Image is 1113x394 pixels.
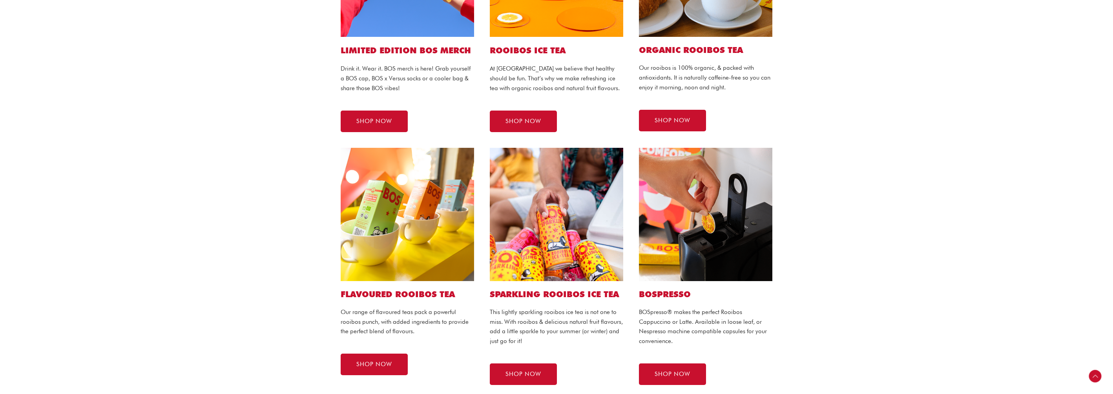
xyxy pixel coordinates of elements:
span: SHOP NOW [356,361,392,367]
span: SHOP NOW [655,371,690,377]
span: SHOP NOW [655,118,690,123]
h2: BOSPRESSO [639,289,772,300]
h1: ROOIBOS ICE TEA [490,45,623,56]
span: SHOP NOW [505,371,541,377]
a: SHOP NOW [639,363,706,385]
p: This lightly sparkling rooibos ice tea is not one to miss. With rooibos & delicious natural fruit... [490,307,623,346]
h2: Flavoured ROOIBOS TEA [341,289,474,300]
span: SHOP NOW [356,118,392,124]
p: Our range of flavoured teas pack a powerful rooibos punch, with added ingredients to provide the ... [341,307,474,336]
img: bospresso capsule website1 [639,148,772,281]
a: SHOP NOW [490,363,557,385]
p: Our rooibos is 100% organic, & packed with antioxidants. It is naturally caffeine-free so you can... [639,63,772,92]
p: BOSpresso® makes the perfect Rooibos Cappuccino or Latte. Available in loose leaf, or Nespresso m... [639,307,772,346]
h1: LIMITED EDITION BOS MERCH [341,45,474,56]
h2: Organic ROOIBOS TEA [639,45,772,55]
span: SHOP NOW [505,118,541,124]
a: SHOP NOW [490,111,557,132]
a: SHOP NOW [639,110,706,131]
h2: SPARKLING ROOIBOS ICE TEA [490,289,623,300]
a: SHOP NOW [341,354,408,375]
a: SHOP NOW [341,111,408,132]
p: At [GEOGRAPHIC_DATA] we believe that healthy should be fun. That’s why we make refreshing ice tea... [490,64,623,93]
p: Drink it. Wear it. BOS merch is here! Grab yourself a BOS cap, BOS x Versus socks or a cooler bag... [341,64,474,93]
